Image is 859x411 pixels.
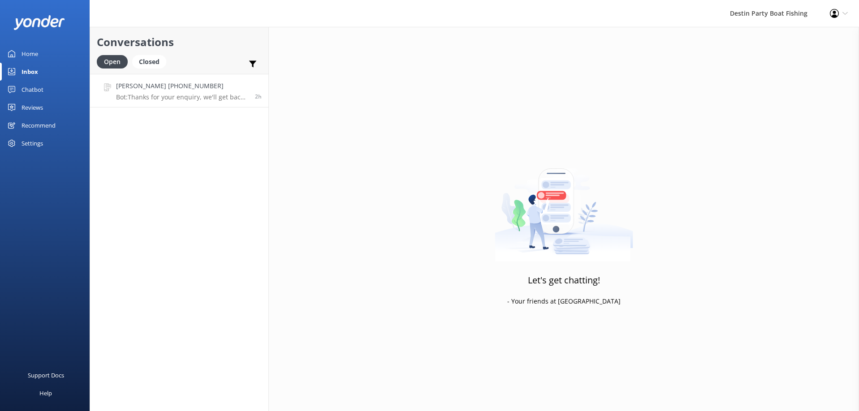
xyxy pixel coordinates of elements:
[97,56,132,66] a: Open
[22,98,43,116] div: Reviews
[132,55,166,68] div: Closed
[116,93,248,101] p: Bot: Thanks for your enquiry, we'll get back to you as soon as we can during opening hours.
[132,56,171,66] a: Closed
[22,45,38,63] div: Home
[22,134,43,152] div: Settings
[495,150,633,261] img: artwork of a man stealing a conversation from at giant smartphone
[97,55,128,68] div: Open
[507,296,621,306] p: - Your friends at [GEOGRAPHIC_DATA]
[97,34,262,51] h2: Conversations
[116,81,248,91] h4: [PERSON_NAME] [PHONE_NUMBER]
[22,116,56,134] div: Recommend
[28,366,64,384] div: Support Docs
[90,74,268,107] a: [PERSON_NAME] [PHONE_NUMBER]Bot:Thanks for your enquiry, we'll get back to you as soon as we can ...
[22,63,38,81] div: Inbox
[528,273,600,287] h3: Let's get chatting!
[13,15,65,30] img: yonder-white-logo.png
[39,384,52,402] div: Help
[22,81,43,98] div: Chatbot
[255,93,262,100] span: Oct 09 2025 09:50am (UTC -05:00) America/Cancun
